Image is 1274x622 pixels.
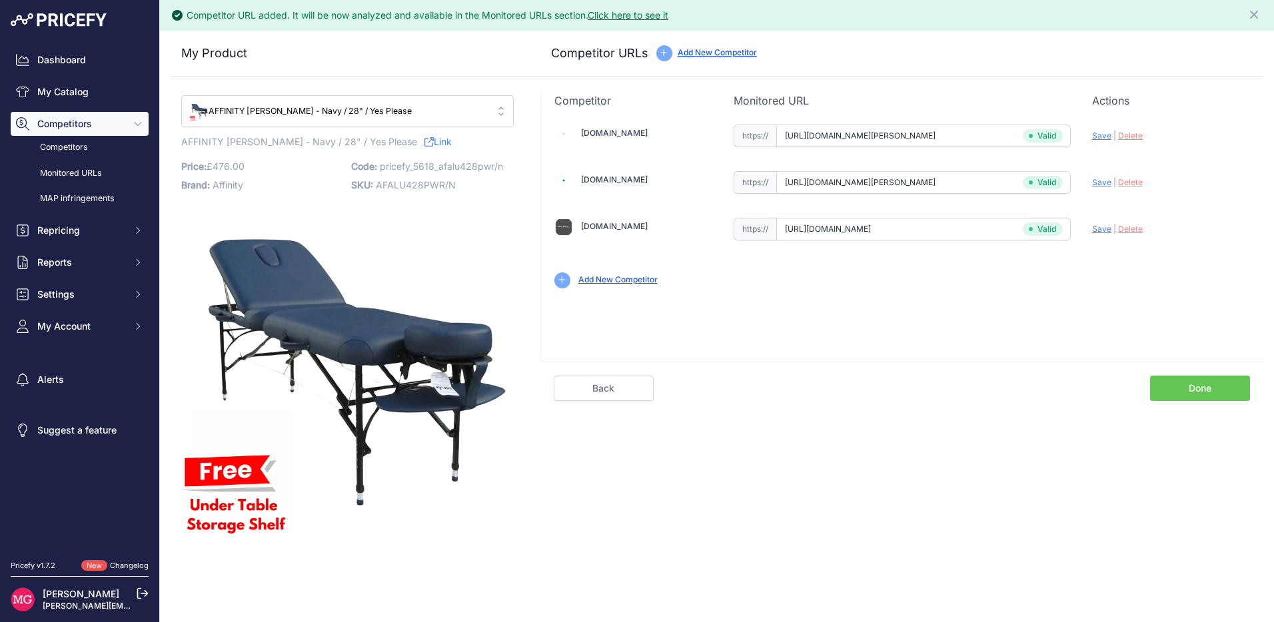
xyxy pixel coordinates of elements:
[11,48,149,72] a: Dashboard
[1092,224,1111,234] span: Save
[11,112,149,136] button: Competitors
[1113,177,1116,187] span: |
[213,179,243,190] span: Affinity
[181,157,343,176] p: £
[581,128,648,138] a: [DOMAIN_NAME]
[581,221,648,231] a: [DOMAIN_NAME]
[213,160,245,172] span: 476.00
[581,174,648,184] a: [DOMAIN_NAME]
[734,93,1071,109] p: Monitored URL
[11,187,149,210] a: MAP infringements
[11,218,149,242] button: Repricing
[181,44,514,63] h3: My Product
[380,160,503,172] span: pricefy_5618_afalu428pwr/n
[11,48,149,544] nav: Sidebar
[551,44,648,63] h3: Competitor URLs
[1118,177,1143,187] span: Delete
[1150,376,1250,401] a: Done
[424,133,452,150] a: Link
[11,80,149,104] a: My Catalog
[351,179,373,190] span: SKU:
[11,136,149,159] a: Competitors
[1118,224,1143,234] span: Delete
[11,250,149,274] button: Reports
[578,274,658,284] a: Add New Competitor
[37,117,125,131] span: Competitors
[776,125,1071,147] input: bodymassageshop.com/product
[1092,93,1250,109] p: Actions
[678,47,757,57] a: Add New Competitor
[11,314,149,338] button: My Account
[376,179,456,190] span: AFALU428PWR/N
[1118,131,1143,141] span: Delete
[1092,131,1111,141] span: Save
[190,105,486,118] span: AFFINITY [PERSON_NAME] - Navy / 28" / Yes Please
[734,125,776,147] span: https://
[190,102,209,121] img: MassageWarehousePortableMobileTreatmentTableCouchAffinityMarlin.png
[37,256,125,269] span: Reports
[11,368,149,392] a: Alerts
[181,133,417,150] span: AFFINITY [PERSON_NAME] - Navy / 28" / Yes Please
[734,218,776,240] span: https://
[1113,224,1116,234] span: |
[11,560,55,571] div: Pricefy v1.7.2
[37,288,125,301] span: Settings
[588,9,668,21] a: Click here to see it
[734,171,776,194] span: https://
[110,561,149,570] a: Changelog
[1113,131,1116,141] span: |
[181,160,207,172] span: Price:
[351,160,377,172] span: Code:
[11,162,149,185] a: Monitored URLs
[37,224,125,237] span: Repricing
[554,93,712,109] p: Competitor
[1247,5,1263,21] button: Close
[1092,177,1111,187] span: Save
[11,418,149,442] a: Suggest a feature
[11,13,107,27] img: Pricefy Logo
[181,95,514,128] button: AFFINITY [PERSON_NAME] - Navy / 28" / Yes Please
[554,376,654,401] a: Back
[187,9,668,22] div: Competitor URL added. It will be now analyzed and available in the Monitored URLs section.
[37,320,125,333] span: My Account
[776,218,1071,240] input: physicalcompany.co.uk/product
[181,179,210,190] span: Brand:
[81,560,107,571] span: New
[43,588,119,599] a: [PERSON_NAME]
[776,171,1071,194] input: naturalliving.co.uk/product
[43,601,248,611] a: [PERSON_NAME][EMAIL_ADDRESS][DOMAIN_NAME]
[11,282,149,306] button: Settings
